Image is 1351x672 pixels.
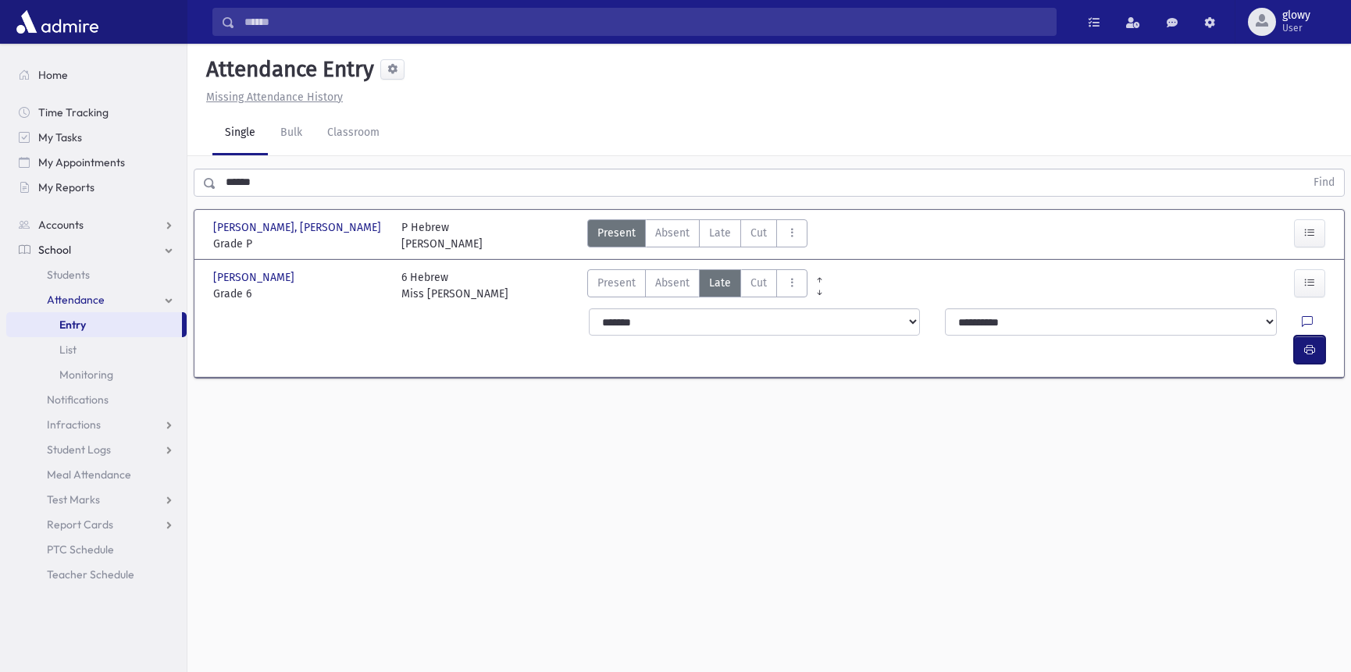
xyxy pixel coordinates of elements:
[200,91,343,104] a: Missing Attendance History
[6,462,187,487] a: Meal Attendance
[38,155,125,169] span: My Appointments
[206,91,343,104] u: Missing Attendance History
[47,542,114,556] span: PTC Schedule
[6,412,187,437] a: Infractions
[59,343,77,357] span: List
[213,269,298,286] span: [PERSON_NAME]
[6,512,187,537] a: Report Cards
[47,293,105,307] span: Attendance
[47,393,109,407] span: Notifications
[587,269,807,302] div: AttTypes
[6,562,187,587] a: Teacher Schedule
[1304,169,1344,196] button: Find
[59,368,113,382] span: Monitoring
[38,180,94,194] span: My Reports
[655,275,690,291] span: Absent
[6,312,182,337] a: Entry
[6,125,187,150] a: My Tasks
[38,243,71,257] span: School
[47,443,111,457] span: Student Logs
[213,286,386,302] span: Grade 6
[47,492,100,507] span: Test Marks
[6,150,187,175] a: My Appointments
[6,262,187,287] a: Students
[6,100,187,125] a: Time Tracking
[6,437,187,462] a: Student Logs
[750,275,767,291] span: Cut
[12,6,102,37] img: AdmirePro
[1282,22,1310,34] span: User
[235,8,1056,36] input: Search
[47,268,90,282] span: Students
[213,219,384,236] span: [PERSON_NAME], [PERSON_NAME]
[47,468,131,482] span: Meal Attendance
[6,237,187,262] a: School
[6,337,187,362] a: List
[38,218,84,232] span: Accounts
[213,236,386,252] span: Grade P
[709,275,731,291] span: Late
[6,387,187,412] a: Notifications
[38,130,82,144] span: My Tasks
[212,112,268,155] a: Single
[47,567,134,581] span: Teacher Schedule
[6,175,187,200] a: My Reports
[6,487,187,512] a: Test Marks
[401,269,508,302] div: 6 Hebrew Miss [PERSON_NAME]
[268,112,315,155] a: Bulk
[315,112,392,155] a: Classroom
[6,362,187,387] a: Monitoring
[38,68,68,82] span: Home
[709,225,731,241] span: Late
[47,418,101,432] span: Infractions
[6,287,187,312] a: Attendance
[401,219,483,252] div: P Hebrew [PERSON_NAME]
[6,62,187,87] a: Home
[47,517,113,532] span: Report Cards
[6,537,187,562] a: PTC Schedule
[59,318,86,332] span: Entry
[655,225,690,241] span: Absent
[597,275,636,291] span: Present
[38,105,109,119] span: Time Tracking
[6,212,187,237] a: Accounts
[597,225,636,241] span: Present
[1282,9,1310,22] span: glowy
[750,225,767,241] span: Cut
[587,219,807,252] div: AttTypes
[200,56,374,83] h5: Attendance Entry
